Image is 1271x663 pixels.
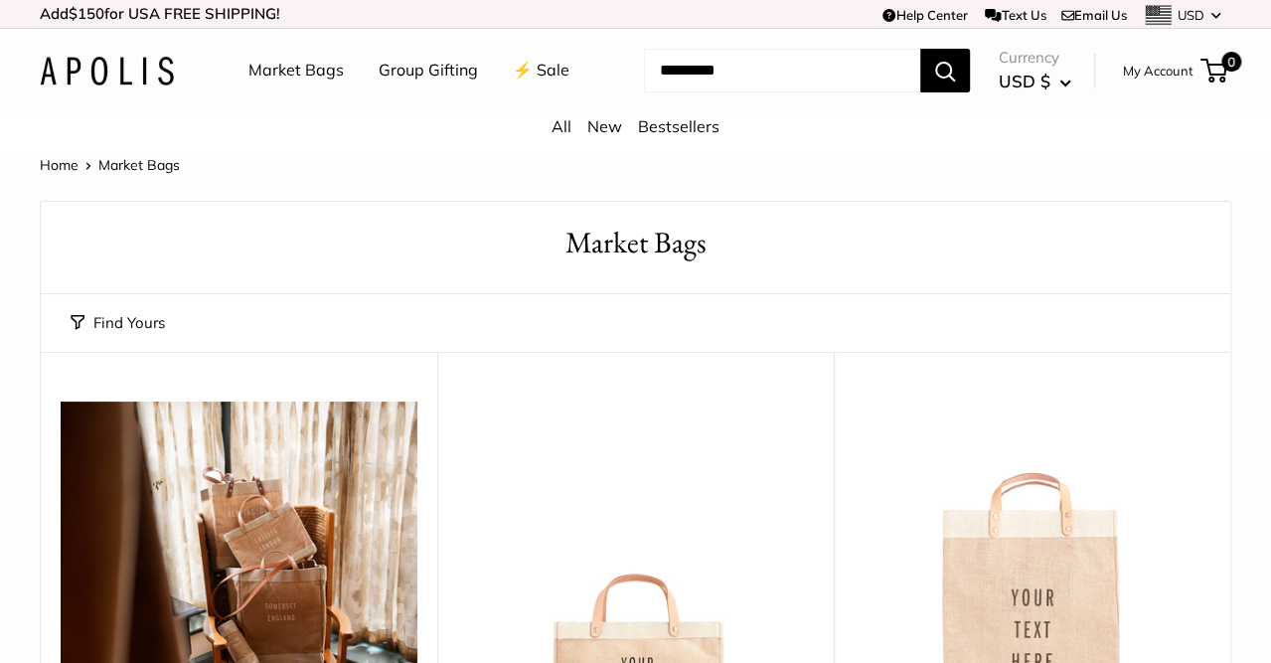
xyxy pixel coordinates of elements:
a: Text Us [985,7,1045,23]
span: Currency [999,44,1071,72]
a: Home [40,156,79,174]
a: Email Us [1061,7,1127,23]
a: New [587,116,622,136]
iframe: Sign Up via Text for Offers [16,587,213,647]
input: Search... [644,49,920,92]
img: Apolis [40,57,174,85]
button: Find Yours [71,309,165,337]
a: ⚡️ Sale [513,56,569,85]
span: USD [1178,7,1204,23]
a: My Account [1123,59,1193,83]
h1: Market Bags [71,222,1200,264]
a: Market Bags [248,56,344,85]
button: Search [920,49,970,92]
span: $150 [69,4,104,23]
a: Bestsellers [638,116,719,136]
a: All [552,116,571,136]
button: USD $ [999,66,1071,97]
a: Group Gifting [379,56,478,85]
a: Help Center [882,7,967,23]
span: Market Bags [98,156,180,174]
span: 0 [1221,52,1241,72]
a: 0 [1202,59,1227,83]
span: USD $ [999,71,1050,91]
nav: Breadcrumb [40,152,180,178]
